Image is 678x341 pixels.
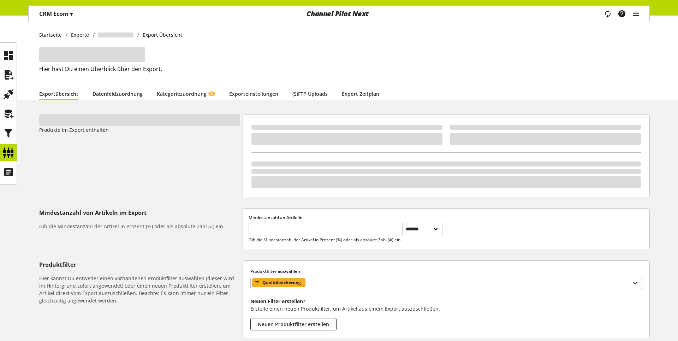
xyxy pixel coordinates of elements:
[39,208,240,217] h5: Mindestanzahl von Artikeln im Export
[39,223,240,230] h6: Gib die Mindestanzahl der Artikel in Prozent (%) oder als absolute Zahl (#) ein.
[39,90,78,98] a: Exportübersicht
[39,65,650,73] h2: Hier hast Du einen Überblick über den Export.
[250,318,337,330] button: Neuen Produktfilter erstellen
[262,278,301,287] span: Qualitätsicherung
[249,214,442,221] label: Mindestanzahl an Artikeln
[39,260,240,269] h5: Produktfilter
[292,90,328,98] a: (S)FTP Uploads
[258,321,329,328] span: Neuen Produktfilter erstellen
[250,305,642,312] p: Erstelle einen neuen Produktfilter, um Artikel aus einem Export auszuschließen.
[157,90,215,98] a: KategoriezuordnungKI
[229,90,278,98] a: Exporteinstellungen
[342,90,379,98] a: Export Zeitplan
[210,92,213,96] span: KI
[39,275,240,304] h6: Hier kannst Du entweder einen vorhandenen Produktfilter auswählen (dieser wird im Hintergrund sof...
[28,5,650,22] nav: main navigation
[93,90,143,98] a: Datenfeldzuordnung
[39,126,240,134] p: Produkte im Export enthalten
[250,268,642,275] label: Produktfilter auswählen
[39,31,66,39] a: Startseite
[39,10,73,18] p: CRM Ecom
[71,31,89,39] span: Exporte
[70,10,73,18] span: ▾
[250,298,305,305] b: Neuen Filter erstellen?
[249,237,402,243] p: Gib die Mindestanzahl der Artikel in Prozent (%) oder als absolute Zahl (#) ein.
[39,31,62,39] span: Startseite
[67,31,93,39] a: Exporte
